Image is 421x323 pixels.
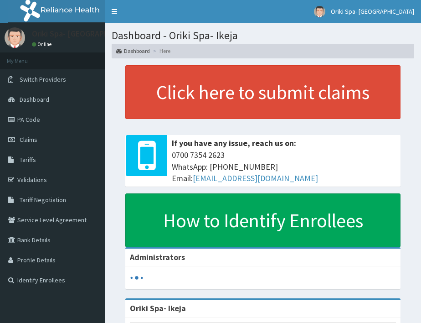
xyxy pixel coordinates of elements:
[151,47,170,55] li: Here
[331,7,414,16] span: Oriki Spa- [GEOGRAPHIC_DATA]
[20,135,37,144] span: Claims
[130,252,185,262] b: Administrators
[32,41,54,47] a: Online
[116,47,150,55] a: Dashboard
[112,30,414,42] h1: Dashboard - Oriki Spa- Ikeja
[172,149,396,184] span: 0700 7354 2623 WhatsApp: [PHONE_NUMBER] Email:
[32,30,143,38] p: Oriki Spa- [GEOGRAPHIC_DATA]
[125,193,400,247] a: How to Identify Enrollees
[130,303,186,313] strong: Oriki Spa- Ikeja
[125,65,400,119] a: Click here to submit claims
[20,196,66,204] span: Tariff Negotiation
[20,95,49,104] span: Dashboard
[314,6,325,17] img: User Image
[20,156,36,164] span: Tariffs
[193,173,318,183] a: [EMAIL_ADDRESS][DOMAIN_NAME]
[20,75,66,83] span: Switch Providers
[130,271,144,285] svg: audio-loading
[5,27,25,48] img: User Image
[172,138,296,148] b: If you have any issue, reach us on:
